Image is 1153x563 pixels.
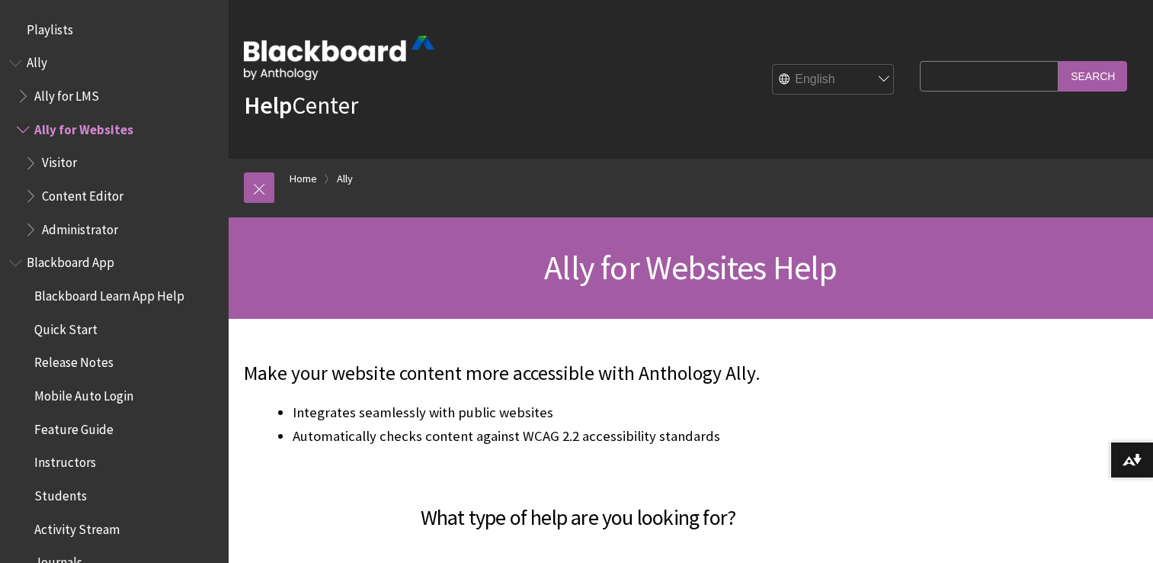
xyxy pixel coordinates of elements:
nav: Book outline for Anthology Ally Help [9,50,219,243]
span: Content Editor [42,183,123,204]
span: Ally for Websites Help [544,246,837,288]
h2: What type of help are you looking for? [244,483,912,533]
strong: Help [244,90,292,121]
span: Activity Stream [34,516,120,537]
a: Ally [337,169,353,188]
li: Automatically checks content against WCAG 2.2 accessibility standards [293,426,912,468]
li: Integrates seamlessly with public websites [293,402,912,423]
a: HelpCenter [244,90,358,121]
p: Make your website content more accessible with Anthology Ally. [244,360,912,388]
span: Quick Start [34,317,98,337]
select: Site Language Selector [773,65,895,95]
span: Release Notes [34,350,114,371]
span: Blackboard Learn App Help [34,283,184,304]
span: Ally for Websites [34,117,133,137]
span: Ally for LMS [34,83,99,104]
nav: Book outline for Playlists [9,17,219,43]
a: Home [290,169,317,188]
span: Students [34,483,87,503]
span: Instructors [34,450,96,471]
span: Playlists [27,17,73,37]
span: Blackboard App [27,250,114,271]
span: Ally [27,50,47,71]
span: Feature Guide [34,417,114,437]
span: Mobile Auto Login [34,383,133,404]
span: Visitor [42,150,77,171]
img: Blackboard by Anthology [244,36,434,80]
input: Search [1059,61,1127,91]
span: Administrator [42,217,118,237]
